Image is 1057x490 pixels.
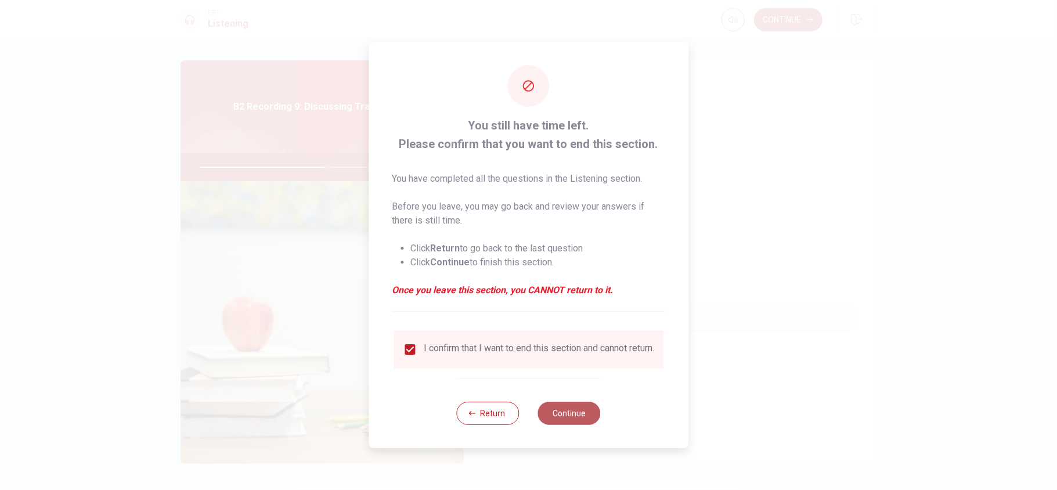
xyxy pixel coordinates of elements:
[538,402,601,425] button: Continue
[430,243,460,254] strong: Return
[424,343,654,356] div: I confirm that I want to end this section and cannot return.
[457,402,520,425] button: Return
[392,283,665,297] em: Once you leave this section, you CANNOT return to it.
[430,257,470,268] strong: Continue
[410,255,665,269] li: Click to finish this section.
[392,200,665,228] p: Before you leave, you may go back and review your answers if there is still time.
[392,172,665,186] p: You have completed all the questions in the Listening section.
[410,242,665,255] li: Click to go back to the last question
[392,116,665,153] span: You still have time left. Please confirm that you want to end this section.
